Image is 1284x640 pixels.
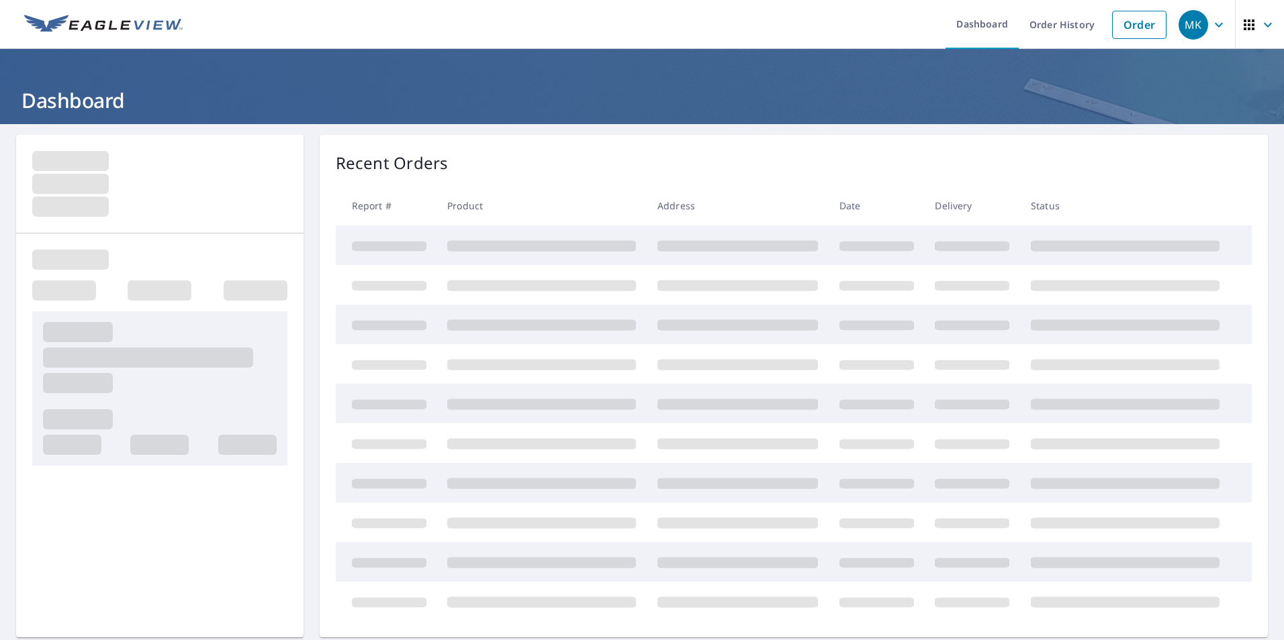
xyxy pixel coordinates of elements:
a: Order [1112,11,1166,39]
div: MK [1179,10,1208,40]
th: Product [437,186,647,225]
th: Delivery [924,186,1020,225]
th: Report # [336,186,437,225]
p: Recent Orders [336,151,449,175]
th: Status [1020,186,1230,225]
th: Address [647,186,829,225]
h1: Dashboard [16,87,1268,114]
th: Date [829,186,925,225]
img: EV Logo [24,15,183,35]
